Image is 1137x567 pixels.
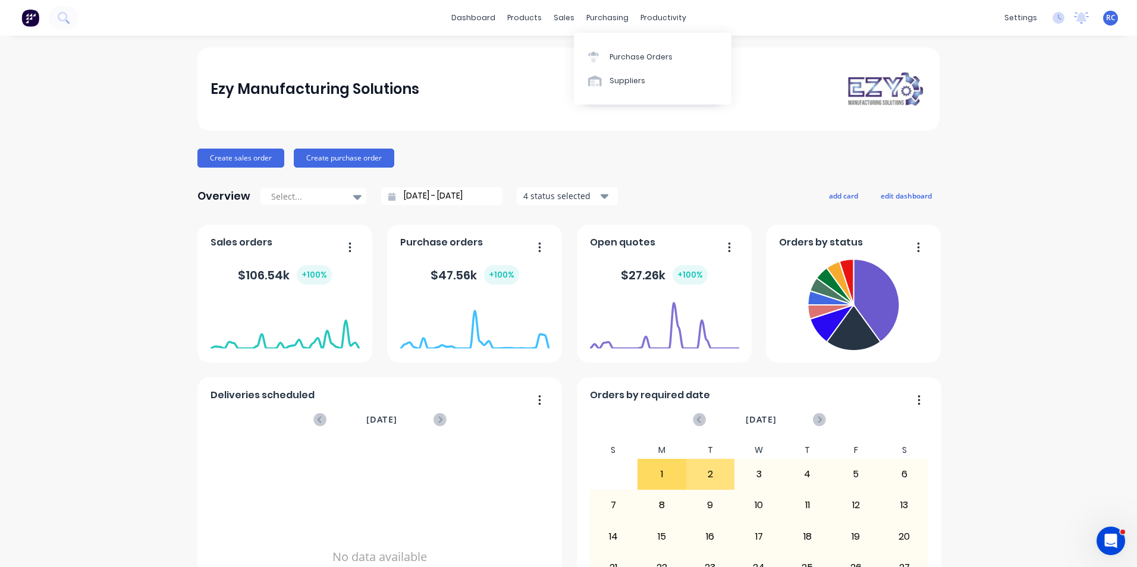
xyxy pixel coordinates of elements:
div: Purchase Orders [610,52,673,62]
div: 11 [784,490,831,520]
div: + 100 % [673,265,708,285]
div: $ 47.56k [431,265,519,285]
div: 17 [735,522,783,552]
div: products [501,9,548,27]
iframe: Intercom live chat [1097,527,1125,555]
span: Purchase orders [400,235,483,250]
div: 14 [590,522,637,552]
div: 8 [638,490,686,520]
a: dashboard [445,9,501,27]
button: Create purchase order [294,149,394,168]
div: $ 106.54k [238,265,332,285]
div: purchasing [580,9,635,27]
div: Overview [197,184,250,208]
span: [DATE] [366,413,397,426]
div: 1 [638,459,686,489]
a: Purchase Orders [574,45,731,68]
div: Suppliers [610,75,645,86]
div: T [686,442,735,459]
div: 15 [638,522,686,552]
a: Suppliers [574,69,731,93]
div: 6 [881,459,928,489]
div: F [831,442,880,459]
img: Factory [21,9,39,27]
div: W [734,442,783,459]
span: Orders by status [779,235,863,250]
div: 12 [832,490,880,520]
img: Ezy Manufacturing Solutions [843,70,926,108]
span: RC [1106,12,1116,23]
button: 4 status selected [517,187,618,205]
div: 3 [735,459,783,489]
span: [DATE] [746,413,777,426]
div: 4 status selected [523,190,598,202]
div: 20 [881,522,928,552]
div: sales [548,9,580,27]
div: $ 27.26k [621,265,708,285]
div: 9 [687,490,734,520]
div: + 100 % [297,265,332,285]
div: 4 [784,459,831,489]
div: 18 [784,522,831,552]
div: + 100 % [484,265,519,285]
span: Sales orders [211,235,272,250]
div: 16 [687,522,734,552]
div: settings [998,9,1043,27]
div: 10 [735,490,783,520]
div: 2 [687,459,734,489]
div: S [589,442,638,459]
span: Open quotes [590,235,655,250]
div: 7 [590,490,637,520]
span: Orders by required date [590,388,710,402]
div: S [880,442,929,459]
button: add card [821,188,866,203]
div: 19 [832,522,880,552]
div: productivity [635,9,692,27]
button: Create sales order [197,149,284,168]
div: Ezy Manufacturing Solutions [211,77,419,101]
button: edit dashboard [873,188,940,203]
div: T [783,442,832,459]
div: 5 [832,459,880,489]
div: M [637,442,686,459]
div: 13 [881,490,928,520]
